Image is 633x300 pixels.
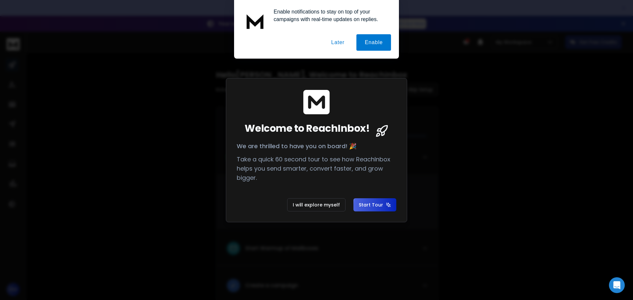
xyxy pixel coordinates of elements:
[323,34,352,51] button: Later
[609,277,625,293] div: Open Intercom Messenger
[353,198,396,211] button: Start Tour
[268,8,391,23] div: Enable notifications to stay on top of your campaigns with real-time updates on replies.
[287,198,346,211] button: I will explore myself
[237,155,396,182] p: Take a quick 60 second tour to see how ReachInbox helps you send smarter, convert faster, and gro...
[237,142,396,151] p: We are thrilled to have you on board! 🎉
[356,34,391,51] button: Enable
[242,8,268,34] img: notification icon
[245,123,370,134] span: Welcome to ReachInbox!
[359,202,391,208] span: Start Tour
